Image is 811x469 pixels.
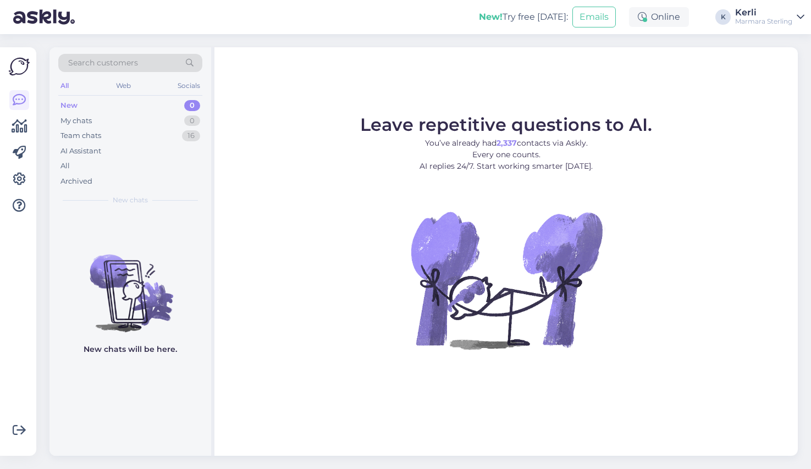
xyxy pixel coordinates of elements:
[572,7,616,27] button: Emails
[60,115,92,126] div: My chats
[49,235,211,334] img: No chats
[735,17,792,26] div: Marmara Sterling
[60,146,101,157] div: AI Assistant
[479,10,568,24] div: Try free [DATE]:
[360,137,652,172] p: You’ve already had contacts via Askly. Every one counts. AI replies 24/7. Start working smarter [...
[58,79,71,93] div: All
[113,195,148,205] span: New chats
[184,100,200,111] div: 0
[60,130,101,141] div: Team chats
[184,115,200,126] div: 0
[715,9,731,25] div: K
[407,181,605,379] img: No Chat active
[114,79,133,93] div: Web
[9,56,30,77] img: Askly Logo
[84,344,177,355] p: New chats will be here.
[360,114,652,135] span: Leave repetitive questions to AI.
[60,100,78,111] div: New
[735,8,792,17] div: Kerli
[60,176,92,187] div: Archived
[629,7,689,27] div: Online
[68,57,138,69] span: Search customers
[496,138,517,148] b: 2,337
[182,130,200,141] div: 16
[735,8,804,26] a: KerliMarmara Sterling
[479,12,503,22] b: New!
[175,79,202,93] div: Socials
[60,161,70,172] div: All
